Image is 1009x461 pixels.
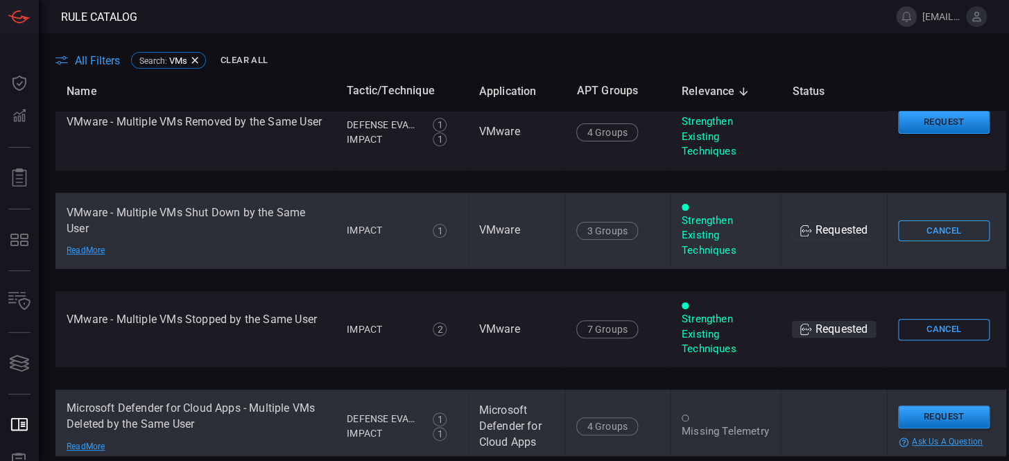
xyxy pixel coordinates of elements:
[347,322,417,337] div: Impact
[576,320,637,338] div: 7 Groups
[576,417,637,435] div: 4 Groups
[55,54,120,67] button: All Filters
[468,291,566,367] td: VMware
[67,441,164,452] div: Read More
[3,285,36,318] button: Inventory
[3,100,36,133] button: Detections
[898,437,995,448] div: ask us a question
[61,10,137,24] span: Rule Catalog
[576,222,637,240] div: 3 Groups
[898,406,990,428] button: Request
[682,83,753,100] span: Relevance
[169,55,187,66] span: VMs
[682,214,770,258] div: Strengthen Existing Techniques
[922,11,960,22] span: [EMAIL_ADDRESS][DOMAIN_NAME]
[139,56,167,66] span: Search :
[468,193,566,269] td: VMware
[576,123,637,141] div: 4 Groups
[479,83,555,100] span: Application
[217,50,271,71] button: Clear All
[3,347,36,380] button: Cards
[468,94,566,170] td: VMware
[55,291,336,367] td: VMware - Multiple VMs Stopped by the Same User
[433,427,447,441] div: 1
[67,83,115,100] span: Name
[792,83,843,100] span: Status
[3,162,36,195] button: Reports
[433,118,447,132] div: 1
[898,220,990,242] button: Cancel
[792,321,876,338] div: Requested
[682,114,770,159] div: Strengthen Existing Techniques
[3,67,36,100] button: Dashboard
[347,118,417,132] div: Defense Evasion
[131,52,206,69] div: Search:VMs
[898,319,990,340] button: Cancel
[55,193,336,269] td: VMware - Multiple VMs Shut Down by the Same User
[433,412,447,426] div: 1
[433,322,447,336] div: 2
[75,54,120,67] span: All Filters
[347,132,417,147] div: Impact
[347,223,417,238] div: Impact
[55,94,336,170] td: VMware - Multiple VMs Removed by the Same User
[898,111,990,134] button: Request
[682,312,770,356] div: Strengthen Existing Techniques
[347,412,417,426] div: Defense Evasion
[67,245,164,256] div: Read More
[792,223,876,239] div: Requested
[3,408,36,442] button: Rule Catalog
[336,71,468,111] th: Tactic/Technique
[433,132,447,146] div: 1
[433,224,447,238] div: 1
[3,223,36,256] button: MITRE - Detection Posture
[347,426,417,441] div: Impact
[682,424,770,439] div: Missing Telemetry
[565,71,670,111] th: APT Groups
